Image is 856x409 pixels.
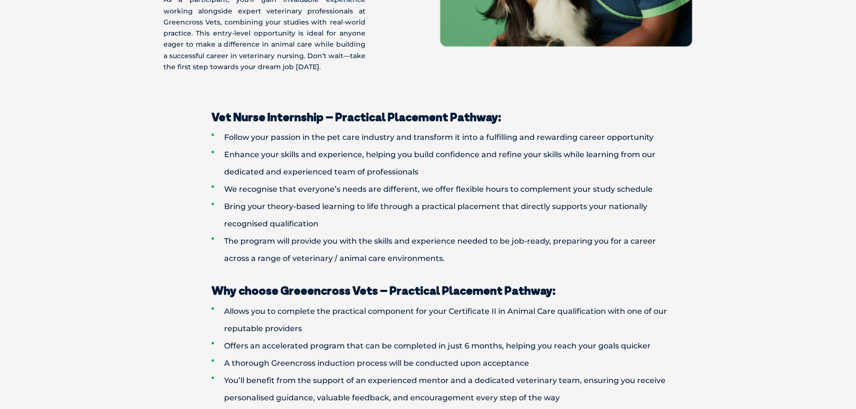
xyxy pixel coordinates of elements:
strong: Why choose Greeencross Vets – Practical Placement Pathway: [212,283,555,297]
li: Enhance your skills and experience, helping you build confidence and refine your skills while lea... [212,146,678,181]
li: We recognise that everyone’s needs are different, we offer flexible hours to complement your stud... [212,181,678,198]
li: You’ll benefit from the support of an experienced mentor and a dedicated veterinary team, ensurin... [212,372,678,407]
li: Bring your theory-based learning to life through a practical placement that directly supports you... [212,198,678,233]
li: Offers an accelerated program that can be completed in just 6 months, helping you reach your goal... [212,337,678,355]
li: Allows you to complete the practical component for your Certificate II in Animal Care qualificati... [212,303,678,337]
li: Follow your passion in the pet care industry and transform it into a fulfilling and rewarding car... [212,129,678,146]
li: A thorough Greencross induction process will be conducted upon acceptance [212,355,678,372]
strong: Vet Nurse Internship – Practical Placement Pathway: [212,110,501,124]
li: The program will provide you with the skills and experience needed to be job-ready, preparing you... [212,233,678,267]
